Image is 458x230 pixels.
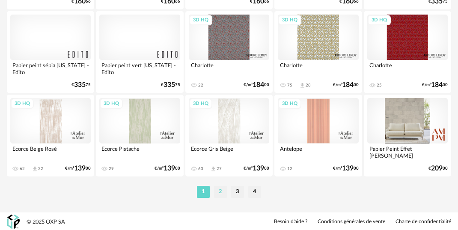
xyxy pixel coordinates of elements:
a: 3D HQ Charlotte 75 Download icon 28 €/m²18400 [274,11,362,93]
a: Besoin d'aide ? [274,218,307,225]
div: Ecorce Beige Rosé [10,143,91,161]
div: Papier Peint Effet [PERSON_NAME] [367,143,448,161]
span: 139 [74,166,86,171]
span: 335 [164,82,175,88]
div: 28 [306,83,311,88]
span: 209 [431,166,443,171]
div: 3D HQ [189,15,212,26]
a: 3D HQ Charlotte 22 €/m²18400 [185,11,273,93]
span: 184 [342,82,354,88]
div: €/m² 00 [333,82,359,88]
div: €/m² 00 [244,166,269,171]
div: € 75 [71,82,91,88]
div: 3D HQ [100,99,123,109]
li: 2 [214,186,227,198]
img: OXP [7,215,20,230]
a: Papier peint sépia [US_STATE] - Edito €33575 [7,11,94,93]
div: 12 [287,166,292,171]
div: Charlotte [278,60,358,77]
div: €/m² 00 [244,82,269,88]
div: 27 [217,166,222,171]
div: © 2025 OXP SA [27,218,65,226]
div: € 75 [161,82,180,88]
a: 3D HQ Ecorce Beige Rosé 62 Download icon 22 €/m²13900 [7,95,94,176]
span: 335 [74,82,86,88]
span: Download icon [299,82,306,89]
span: 139 [253,166,264,171]
div: Papier peint vert [US_STATE] - Edito [99,60,180,77]
div: Papier peint sépia [US_STATE] - Edito [10,60,91,77]
div: Charlotte [189,60,269,77]
div: 29 [109,166,114,171]
div: 3D HQ [189,99,212,109]
div: 22 [198,83,203,88]
span: Download icon [210,166,217,172]
li: 1 [197,186,210,198]
li: 3 [231,186,244,198]
a: Papier Peint Effet [PERSON_NAME] €20900 [364,95,451,176]
div: €/m² 00 [155,166,180,171]
div: €/m² 00 [333,166,359,171]
div: Antelope [278,143,358,161]
div: € 00 [428,166,448,171]
div: €/m² 00 [65,166,91,171]
div: Charlotte [367,60,448,77]
div: 3D HQ [368,15,391,26]
li: 4 [248,186,261,198]
div: 3D HQ [278,99,301,109]
span: 139 [342,166,354,171]
a: Conditions générales de vente [318,218,385,225]
a: Papier peint vert [US_STATE] - Edito €33575 [96,11,183,93]
div: Ecorce Pistache [99,143,180,161]
a: 3D HQ Charlotte 25 €/m²18400 [364,11,451,93]
a: 3D HQ Ecorce Gris Beige 63 Download icon 27 €/m²13900 [185,95,273,176]
span: 184 [253,82,264,88]
a: 3D HQ Ecorce Pistache 29 €/m²13900 [96,95,183,176]
div: 25 [377,83,382,88]
div: 75 [287,83,292,88]
div: Ecorce Gris Beige [189,143,269,161]
span: 184 [431,82,443,88]
div: 3D HQ [11,99,34,109]
a: 3D HQ Antelope 12 €/m²13900 [274,95,362,176]
div: 63 [198,166,203,171]
span: Download icon [32,166,38,172]
div: €/m² 00 [422,82,448,88]
div: 62 [20,166,25,171]
div: 3D HQ [278,15,301,26]
a: Charte de confidentialité [396,218,451,225]
span: 139 [164,166,175,171]
div: 22 [38,166,43,171]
